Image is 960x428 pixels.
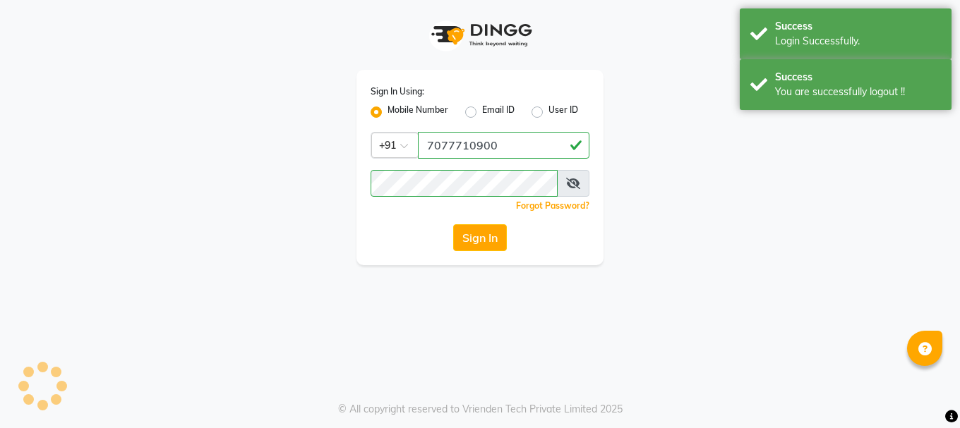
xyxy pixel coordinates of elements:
label: Mobile Number [388,104,448,121]
div: You are successfully logout !! [775,85,941,99]
div: Success [775,19,941,34]
input: Username [371,170,558,197]
label: User ID [548,104,578,121]
button: Sign In [453,224,507,251]
div: Success [775,70,941,85]
label: Email ID [482,104,515,121]
iframe: chat widget [901,372,946,414]
a: Forgot Password? [516,200,589,211]
input: Username [418,132,589,159]
label: Sign In Using: [371,85,424,98]
div: Login Successfully. [775,34,941,49]
img: logo1.svg [424,14,536,56]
